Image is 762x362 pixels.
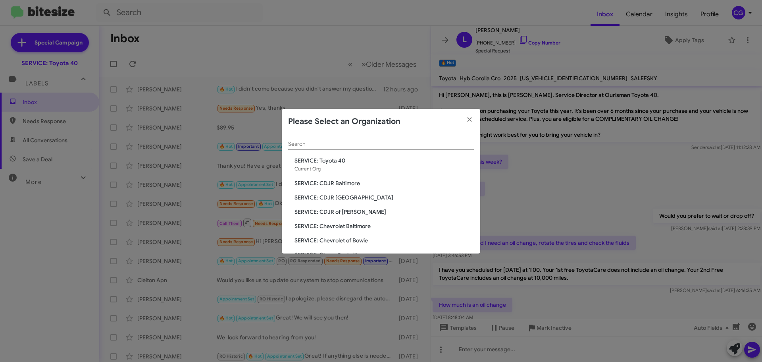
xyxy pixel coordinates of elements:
[294,251,474,259] span: SERVICE: Chevy Rockville
[288,115,400,128] h2: Please Select an Organization
[294,179,474,187] span: SERVICE: CDJR Baltimore
[294,166,321,172] span: Current Org
[294,157,474,165] span: SERVICE: Toyota 40
[294,194,474,201] span: SERVICE: CDJR [GEOGRAPHIC_DATA]
[294,208,474,216] span: SERVICE: CDJR of [PERSON_NAME]
[294,222,474,230] span: SERVICE: Chevrolet Baltimore
[294,236,474,244] span: SERVICE: Chevrolet of Bowie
